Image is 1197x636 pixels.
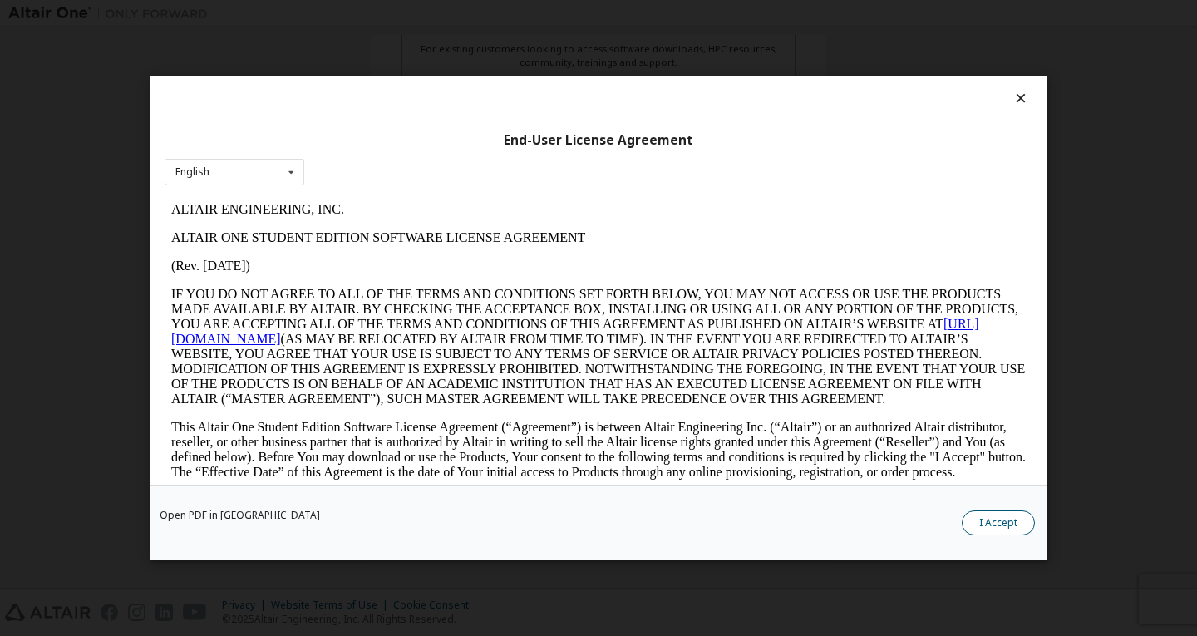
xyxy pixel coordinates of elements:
[7,91,861,211] p: IF YOU DO NOT AGREE TO ALL OF THE TERMS AND CONDITIONS SET FORTH BELOW, YOU MAY NOT ACCESS OR USE...
[160,510,320,520] a: Open PDF in [GEOGRAPHIC_DATA]
[7,224,861,284] p: This Altair One Student Edition Software License Agreement (“Agreement”) is between Altair Engine...
[962,510,1035,535] button: I Accept
[7,7,861,22] p: ALTAIR ENGINEERING, INC.
[165,132,1032,149] div: End-User License Agreement
[7,121,815,150] a: [URL][DOMAIN_NAME]
[7,35,861,50] p: ALTAIR ONE STUDENT EDITION SOFTWARE LICENSE AGREEMENT
[175,167,209,177] div: English
[7,63,861,78] p: (Rev. [DATE])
